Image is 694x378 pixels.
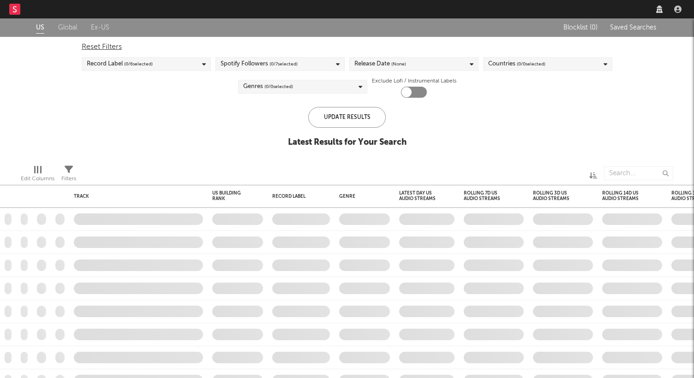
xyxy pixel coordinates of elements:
[74,194,198,199] div: Track
[58,22,77,34] a: Global
[87,59,153,70] div: Record Label
[124,59,153,70] span: ( 0 / 6 selected)
[602,190,648,201] div: Rolling 14D US Audio Streams
[604,166,673,180] input: Search...
[399,190,441,201] div: Latest Day US Audio Streams
[607,24,658,31] button: Saved Searches
[610,24,658,31] span: Saved Searches
[464,190,510,201] div: Rolling 7D US Audio Streams
[590,24,598,31] span: ( 0 )
[61,173,76,184] div: Filters
[533,190,579,201] div: Rolling 3D US Audio Streams
[91,22,109,34] a: Ex-US
[354,59,406,70] div: Release Date
[272,194,316,199] div: Record Label
[21,162,54,189] div: Edit Columns
[61,162,76,189] div: Filters
[517,59,545,70] span: ( 0 / 0 selected)
[563,24,598,31] span: Blocklist
[36,22,44,34] a: US
[221,59,298,70] div: Spotify Followers
[243,81,293,92] div: Genres
[264,81,293,92] span: ( 0 / 0 selected)
[372,76,456,87] label: Exclude Lofi / Instrumental Labels
[391,59,406,70] span: (None)
[288,137,407,148] div: Latest Results for Your Search
[269,59,298,70] span: ( 0 / 7 selected)
[82,41,612,53] div: Reset Filters
[21,173,54,184] div: Edit Columns
[488,59,545,70] div: Countries
[212,190,249,201] div: US Building Rank
[308,107,386,128] div: Update Results
[339,194,385,199] div: Genre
